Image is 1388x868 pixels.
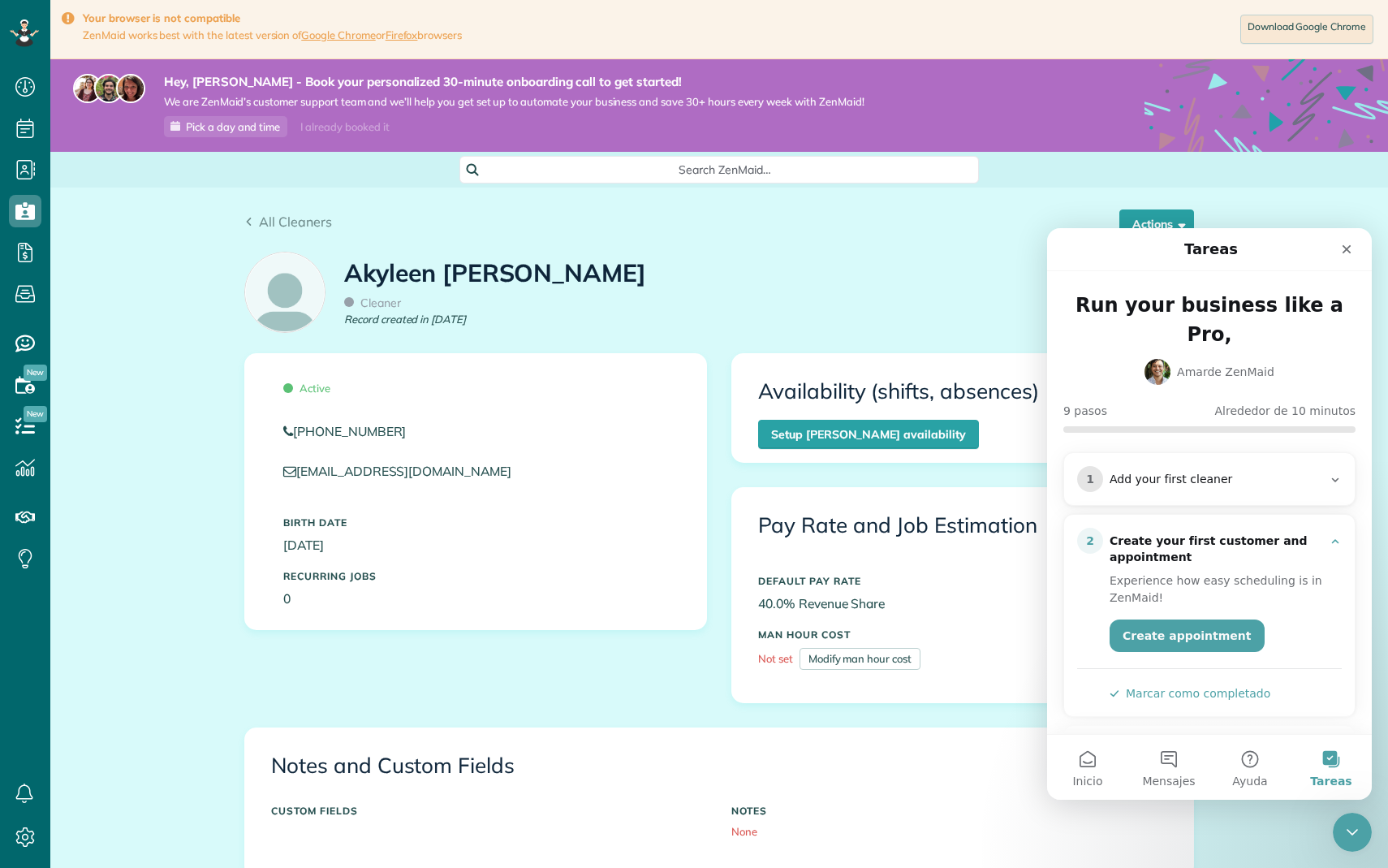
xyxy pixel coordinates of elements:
[283,571,668,581] h5: Recurring Jobs
[24,406,47,422] span: New
[731,825,757,838] span: None
[758,514,1167,538] h3: Pay Rate and Job Estimation
[94,74,123,103] img: jorge-587dff0eeaa6aab1f244e6dc62b8924c3b6ad411094392a53c71c6c4a576187d.jpg
[164,116,287,137] a: Pick a day and time
[73,74,102,103] img: maria-72a9807cf96188c08ef61303f053569d2e2a8a1cde33d635c8a3ac13582a053d.jpg
[301,28,376,41] a: Google Chrome
[758,629,1167,640] h5: MAN HOUR COST
[259,214,332,230] span: All Cleaners
[344,312,466,327] em: Record created in [DATE]
[164,74,864,90] strong: Hey, [PERSON_NAME] - Book your personalized 30-minute onboarding call to get started!
[164,95,864,109] span: We are ZenMaid’s customer support team and we’ll help you get set up to automate your business an...
[758,576,1167,586] h5: DEFAULT PAY RATE
[758,652,793,665] span: Not set
[800,648,920,670] a: Modify man hour cost
[245,253,325,332] img: employee_icon-c2f8239691d896a72cdd9dc41cfb7b06f9d69bdd837a2ad469be8ff06ab05b5f.png
[283,382,330,395] span: Active
[244,212,332,231] a: All Cleaners
[83,11,462,25] strong: Your browser is not compatible
[283,589,668,608] p: 0
[186,120,280,133] span: Pick a day and time
[731,805,1167,816] h5: NOTES
[24,365,47,381] span: New
[271,754,1167,778] h3: Notes and Custom Fields
[283,422,668,441] a: [PHONE_NUMBER]
[291,117,399,137] div: I already booked it
[386,28,418,41] a: Firefox
[344,260,646,287] h1: Akyleen [PERSON_NAME]
[1240,15,1373,44] a: Download Google Chrome
[1333,813,1372,852] iframe: Intercom live chat
[758,380,1039,404] h3: Availability (shifts, absences)
[116,74,145,103] img: michelle-19f622bdf1676172e81f8f8fba1fb50e276960ebfe0243fe18214015130c80e4.jpg
[283,463,527,479] a: [EMAIL_ADDRESS][DOMAIN_NAME]
[344,296,401,310] span: Cleaner
[283,536,668,555] p: [DATE]
[758,420,979,449] a: Setup [PERSON_NAME] availability
[1047,228,1372,800] iframe: Intercom live chat
[83,28,462,42] span: ZenMaid works best with the latest version of or browsers
[1119,209,1194,239] button: Actions
[758,594,1167,613] p: 40.0% Revenue Share
[283,517,668,528] h5: Birth Date
[271,805,707,816] h5: CUSTOM FIELDS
